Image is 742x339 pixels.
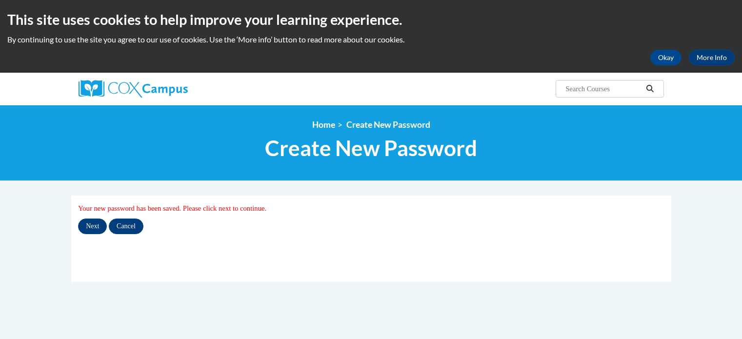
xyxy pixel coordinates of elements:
[79,80,188,98] img: Cox Campus
[78,204,266,212] span: Your new password has been saved. Please click next to continue.
[109,219,143,234] input: Cancel
[7,34,735,45] p: By continuing to use the site you agree to our use of cookies. Use the ‘More info’ button to read...
[564,83,642,95] input: Search Courses
[79,80,264,98] a: Cox Campus
[642,83,657,95] button: Search
[78,219,107,234] input: Next
[312,120,335,130] a: Home
[346,120,430,130] span: Create New Password
[650,50,682,65] button: Okay
[689,50,735,65] a: More Info
[265,135,477,161] span: Create New Password
[7,10,735,29] h2: This site uses cookies to help improve your learning experience.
